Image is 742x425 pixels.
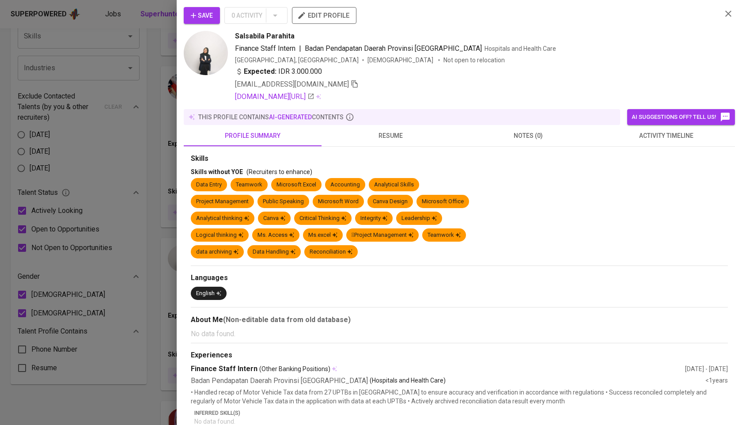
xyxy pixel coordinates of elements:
div: Skills [191,154,728,164]
div: Integrity [360,214,387,223]
p: this profile contains contents [198,113,344,121]
div: Badan Pendapatan Daerah Provinsi [GEOGRAPHIC_DATA] [191,376,705,386]
div: Microsoft Excel [276,181,316,189]
button: Save [184,7,220,24]
div: Leadership [401,214,437,223]
span: AI suggestions off? Tell us! [632,112,731,122]
div: Reconciliation [310,248,352,256]
div: Teamwork [428,231,461,239]
span: notes (0) [465,130,592,141]
div: Critical Thinking [299,214,346,223]
p: Not open to relocation [443,56,505,65]
span: Hospitals and Health Care [485,45,556,52]
div: Analytical Skills [374,181,414,189]
div: Accounting [330,181,360,189]
span: Skills without YOE [191,168,243,175]
div: Project Management [352,231,413,239]
div: [GEOGRAPHIC_DATA], [GEOGRAPHIC_DATA] [235,56,359,65]
span: Save [191,10,213,21]
div: Analytical thinking [196,214,249,223]
div: Microsoft Office [422,197,464,206]
b: Expected: [244,66,276,77]
div: About Me [191,315,728,325]
span: [DEMOGRAPHIC_DATA] [367,56,435,65]
span: Salsabila Parahita [235,31,295,42]
span: Finance Staff Intern [235,44,295,53]
a: edit profile [292,11,356,19]
b: (Non-editable data from old database) [223,315,351,324]
a: [DOMAIN_NAME][URL] [235,91,314,102]
button: edit profile [292,7,356,24]
div: Experiences [191,350,728,360]
span: AI-generated [269,114,312,121]
div: Data Handling [253,248,295,256]
span: edit profile [299,10,349,21]
span: Badan Pendapatan Daerah Provinsi [GEOGRAPHIC_DATA] [305,44,482,53]
span: | [299,43,301,54]
p: • Handled recap of Motor Vehicle Tax data from 27 UPTBs in [GEOGRAPHIC_DATA] to ensure accuracy a... [191,388,728,406]
div: Ms.excel [308,231,337,239]
p: (Hospitals and Health Care) [370,376,446,386]
div: IDR 3.000.000 [235,66,322,77]
div: [DATE] - [DATE] [685,364,728,373]
p: No data found. [191,329,728,339]
div: Teamwork [236,181,262,189]
div: Project Management [196,197,249,206]
span: (Recruiters to enhance) [246,168,312,175]
span: profile summary [189,130,316,141]
span: [EMAIL_ADDRESS][DOMAIN_NAME] [235,80,349,88]
button: AI suggestions off? Tell us! [627,109,735,125]
div: Ms. Access [257,231,294,239]
div: <1 years [705,376,728,386]
span: resume [327,130,454,141]
div: English [196,289,221,298]
span: activity timeline [602,130,730,141]
div: Microsoft Word [318,197,359,206]
img: 6c3dbd0f7c315cc679329960fb7389fc.jpeg [184,31,228,75]
div: Canva Design [373,197,408,206]
div: Public Speaking [263,197,304,206]
div: Languages [191,273,728,283]
div: Logical thinking [196,231,243,239]
div: data archiving [196,248,238,256]
div: Canva [263,214,285,223]
div: Finance Staff Intern [191,364,685,374]
div: Data Entry [196,181,222,189]
span: (Other Banking Positions) [259,364,330,373]
p: Inferred Skill(s) [194,409,728,417]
